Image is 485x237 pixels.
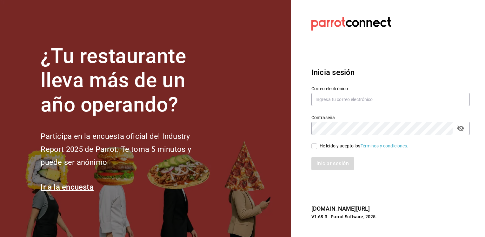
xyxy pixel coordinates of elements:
label: Correo electrónico [311,86,470,91]
h3: Inicia sesión [311,67,470,78]
label: Contraseña [311,115,470,119]
div: He leído y acepto los [320,143,409,149]
button: passwordField [455,123,466,134]
h1: ¿Tu restaurante lleva más de un año operando? [41,44,212,117]
a: Ir a la encuesta [41,183,94,192]
h2: Participa en la encuesta oficial del Industry Report 2025 de Parrot. Te toma 5 minutos y puede se... [41,130,212,169]
a: [DOMAIN_NAME][URL] [311,205,370,212]
p: V1.68.3 - Parrot Software, 2025. [311,213,470,220]
a: Términos y condiciones. [361,143,409,148]
input: Ingresa tu correo electrónico [311,93,470,106]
